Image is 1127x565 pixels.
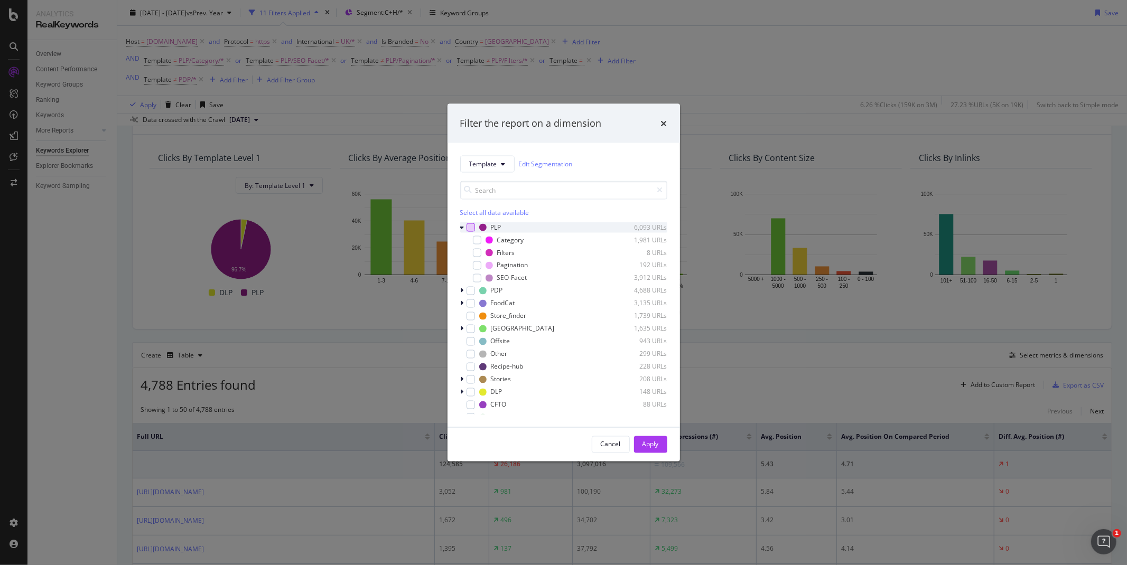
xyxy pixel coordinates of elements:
[491,223,501,232] div: PLP
[519,158,573,169] a: Edit Segmentation
[497,261,528,270] div: Pagination
[592,436,630,453] button: Cancel
[491,312,527,321] div: Store_finder
[616,261,667,270] div: 192 URLs
[460,181,667,199] input: Search
[460,208,667,216] div: Select all data available
[491,388,502,397] div: DLP
[634,436,667,453] button: Apply
[616,248,667,257] div: 8 URLs
[491,362,524,371] div: Recipe-hub
[616,223,667,232] div: 6,093 URLs
[616,337,667,346] div: 943 URLs
[460,155,515,172] button: Template
[616,400,667,409] div: 88 URLs
[616,375,667,384] div: 208 URLs
[616,413,667,422] div: 11 URLs
[460,117,602,130] div: Filter the report on a dimension
[616,350,667,359] div: 299 URLs
[616,274,667,282] div: 3,912 URLs
[642,440,659,449] div: Apply
[661,117,667,130] div: times
[491,337,510,346] div: Offsite
[616,324,667,333] div: 1,635 URLs
[491,324,555,333] div: [GEOGRAPHIC_DATA]
[491,299,515,308] div: FoodCat
[448,104,680,462] div: modal
[491,413,505,422] div: WCS
[497,274,527,282] div: SEO-Facet
[469,159,497,168] span: Template
[497,248,515,257] div: Filters
[616,388,667,397] div: 148 URLs
[491,400,507,409] div: CFTO
[491,286,503,295] div: PDP
[616,362,667,371] div: 228 URLs
[1091,529,1116,554] iframe: Intercom live chat
[616,286,667,295] div: 4,688 URLs
[1113,529,1121,538] span: 1
[497,236,524,244] div: Category
[616,236,667,244] div: 1,981 URLs
[601,440,621,449] div: Cancel
[491,375,511,384] div: Stories
[616,312,667,321] div: 1,739 URLs
[616,299,667,308] div: 3,135 URLs
[491,350,508,359] div: Other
